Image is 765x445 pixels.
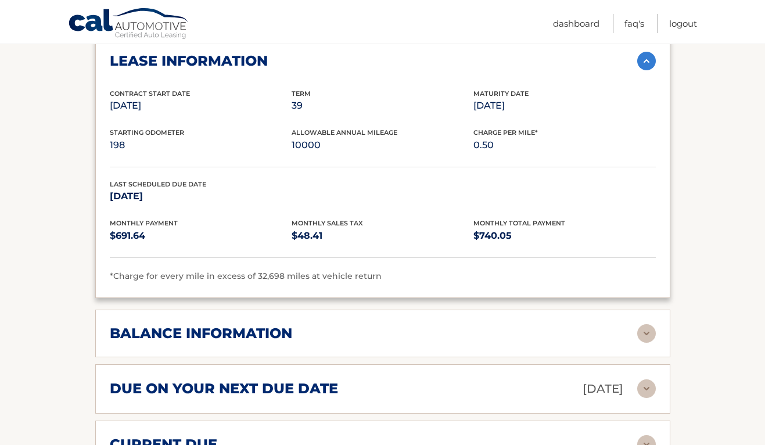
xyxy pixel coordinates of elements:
p: [DATE] [473,98,655,114]
span: Allowable Annual Mileage [292,128,397,137]
p: 10000 [292,137,473,153]
p: [DATE] [110,98,292,114]
span: Monthly Payment [110,219,178,227]
h2: balance information [110,325,292,342]
span: Term [292,89,311,98]
span: Monthly Sales Tax [292,219,363,227]
p: 0.50 [473,137,655,153]
a: Logout [669,14,697,33]
h2: due on your next due date [110,380,338,397]
p: $740.05 [473,228,655,244]
span: Monthly Total Payment [473,219,565,227]
img: accordion-rest.svg [637,324,656,343]
p: [DATE] [110,188,292,204]
span: Last Scheduled Due Date [110,180,206,188]
a: Dashboard [553,14,599,33]
p: 198 [110,137,292,153]
img: accordion-active.svg [637,52,656,70]
span: *Charge for every mile in excess of 32,698 miles at vehicle return [110,271,382,281]
p: 39 [292,98,473,114]
p: $48.41 [292,228,473,244]
span: Contract Start Date [110,89,190,98]
h2: lease information [110,52,268,70]
span: Maturity Date [473,89,529,98]
img: accordion-rest.svg [637,379,656,398]
span: Starting Odometer [110,128,184,137]
p: [DATE] [583,379,623,399]
a: Cal Automotive [68,8,190,41]
a: FAQ's [624,14,644,33]
p: $691.64 [110,228,292,244]
span: Charge Per Mile* [473,128,538,137]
